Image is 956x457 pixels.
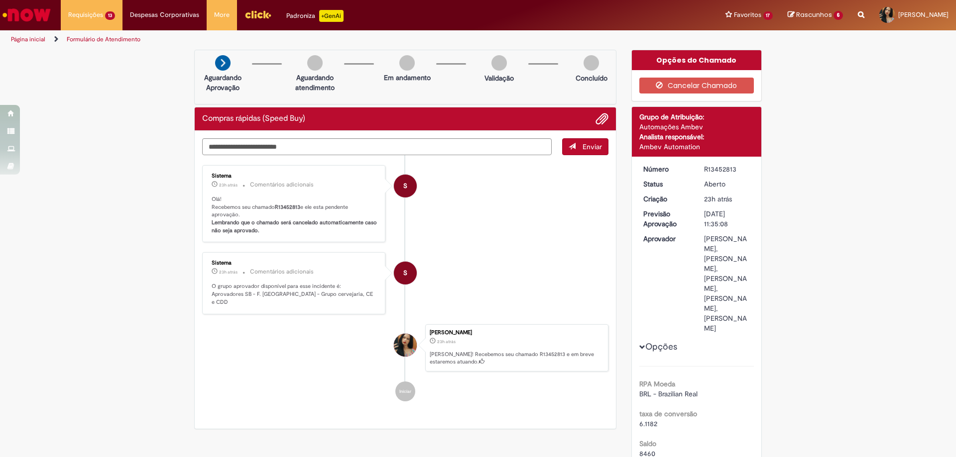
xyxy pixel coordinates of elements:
[394,262,417,284] div: System
[291,73,339,92] p: Aguardando atendimento
[639,122,754,132] div: Automações Ambev
[219,182,238,188] span: 23h atrás
[583,142,602,151] span: Enviar
[105,11,115,20] span: 13
[430,351,603,366] p: [PERSON_NAME]! Recebemos seu chamado R13452813 e em breve estaremos atuando.
[898,10,949,19] span: [PERSON_NAME]
[199,73,247,92] p: Aguardando Aprovação
[704,194,750,204] div: 27/08/2025 14:35:08
[250,268,314,276] small: Comentários adicionais
[219,182,238,188] time: 27/08/2025 14:35:20
[202,114,305,123] h2: Compras rápidas (Speed Buy) Histórico de tíquete
[212,260,377,266] div: Sistema
[403,261,407,285] span: S
[7,30,630,49] ul: Trilhas de página
[212,219,378,234] b: Lembrando que o chamado será cancelado automaticamente caso não seja aprovado.
[219,269,238,275] time: 27/08/2025 14:35:18
[704,194,732,203] time: 27/08/2025 14:35:08
[403,174,407,198] span: S
[636,209,697,229] dt: Previsão Aprovação
[202,324,608,372] li: Talyta Flavia Da Silva
[636,194,697,204] dt: Criação
[704,164,750,174] div: R13452813
[639,379,675,388] b: RPA Moeda
[576,73,607,83] p: Concluído
[219,269,238,275] span: 23h atrás
[212,282,377,306] p: O grupo aprovador disponível para esse incidente é: Aprovadores SB - F. [GEOGRAPHIC_DATA] - Grupo...
[639,142,754,152] div: Ambev Automation
[437,339,456,345] span: 23h atrás
[384,73,431,83] p: Em andamento
[562,138,608,155] button: Enviar
[763,11,773,20] span: 17
[484,73,514,83] p: Validação
[214,10,230,20] span: More
[215,55,231,71] img: arrow-next.png
[11,35,45,43] a: Página inicial
[834,11,843,20] span: 6
[212,173,377,179] div: Sistema
[319,10,344,22] p: +GenAi
[286,10,344,22] div: Padroniza
[704,194,732,203] span: 23h atrás
[394,175,417,197] div: System
[596,112,608,125] button: Adicionar anexos
[704,209,750,229] div: [DATE] 11:35:08
[636,164,697,174] dt: Número
[399,55,415,71] img: img-circle-grey.png
[734,10,761,20] span: Favoritos
[244,7,271,22] img: click_logo_yellow_360x200.png
[639,409,697,418] b: taxa de conversão
[202,138,552,155] textarea: Digite sua mensagem aqui...
[307,55,323,71] img: img-circle-grey.png
[788,10,843,20] a: Rascunhos
[1,5,52,25] img: ServiceNow
[639,112,754,122] div: Grupo de Atribuição:
[704,179,750,189] div: Aberto
[67,35,140,43] a: Formulário de Atendimento
[130,10,199,20] span: Despesas Corporativas
[394,334,417,357] div: Talyta Flavia Da Silva
[636,179,697,189] dt: Status
[632,50,762,70] div: Opções do Chamado
[430,330,603,336] div: [PERSON_NAME]
[639,439,656,448] b: Saldo
[202,155,608,411] ul: Histórico de tíquete
[796,10,832,19] span: Rascunhos
[704,234,750,333] div: [PERSON_NAME], [PERSON_NAME], [PERSON_NAME], [PERSON_NAME], [PERSON_NAME]
[491,55,507,71] img: img-circle-grey.png
[68,10,103,20] span: Requisições
[437,339,456,345] time: 27/08/2025 14:35:08
[250,181,314,189] small: Comentários adicionais
[212,195,377,235] p: Olá! Recebemos seu chamado e ele esta pendente aprovação.
[639,78,754,93] button: Cancelar Chamado
[584,55,599,71] img: img-circle-grey.png
[636,234,697,244] dt: Aprovador
[639,389,698,398] span: BRL - Brazilian Real
[639,419,657,428] span: 6.1182
[639,132,754,142] div: Analista responsável:
[275,203,300,211] b: R13452813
